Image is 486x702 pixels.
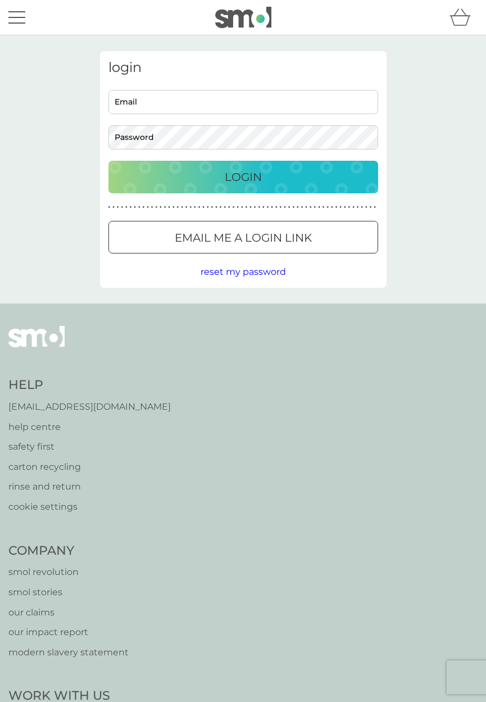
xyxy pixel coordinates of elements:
[215,7,271,28] img: smol
[108,221,378,253] button: Email me a login link
[301,205,303,210] p: ●
[348,205,351,210] p: ●
[8,645,129,660] a: modern slavery statement
[155,205,157,210] p: ●
[254,205,256,210] p: ●
[275,205,278,210] p: ●
[8,565,129,579] a: smol revolution
[292,205,294,210] p: ●
[189,205,192,210] p: ●
[262,205,265,210] p: ●
[318,205,320,210] p: ●
[249,205,252,210] p: ●
[326,205,329,210] p: ●
[323,205,325,210] p: ●
[331,205,333,210] p: ●
[160,205,162,210] p: ●
[220,205,222,210] p: ●
[267,205,269,210] p: ●
[8,460,171,474] a: carton recycling
[8,479,171,494] a: rinse and return
[241,205,243,210] p: ●
[8,605,129,620] a: our claims
[168,205,170,210] p: ●
[225,168,262,186] p: Login
[305,205,307,210] p: ●
[352,205,355,210] p: ●
[215,205,217,210] p: ●
[288,205,290,210] p: ●
[125,205,128,210] p: ●
[138,205,140,210] p: ●
[202,205,205,210] p: ●
[201,265,286,279] button: reset my password
[310,205,312,210] p: ●
[130,205,132,210] p: ●
[108,60,378,76] h3: login
[185,205,188,210] p: ●
[8,500,171,514] a: cookie settings
[449,6,478,29] div: basket
[194,205,196,210] p: ●
[271,205,273,210] p: ●
[335,205,338,210] p: ●
[8,585,129,600] a: smol stories
[164,205,166,210] p: ●
[134,205,136,210] p: ●
[314,205,316,210] p: ●
[121,205,123,210] p: ●
[8,326,65,364] img: smol
[112,205,115,210] p: ●
[258,205,260,210] p: ●
[374,205,376,210] p: ●
[8,440,171,454] a: safety first
[361,205,363,210] p: ●
[8,542,129,560] h4: Company
[8,625,129,640] a: our impact report
[297,205,299,210] p: ●
[108,161,378,193] button: Login
[224,205,226,210] p: ●
[8,400,171,414] a: [EMAIL_ADDRESS][DOMAIN_NAME]
[108,205,111,210] p: ●
[198,205,201,210] p: ●
[339,205,342,210] p: ●
[211,205,214,210] p: ●
[280,205,282,210] p: ●
[201,266,286,277] span: reset my password
[228,205,230,210] p: ●
[117,205,119,210] p: ●
[8,377,171,394] h4: Help
[151,205,153,210] p: ●
[175,229,312,247] p: Email me a login link
[370,205,372,210] p: ●
[177,205,179,210] p: ●
[237,205,239,210] p: ●
[344,205,346,210] p: ●
[365,205,367,210] p: ●
[357,205,359,210] p: ●
[172,205,175,210] p: ●
[181,205,183,210] p: ●
[284,205,286,210] p: ●
[8,7,25,28] button: menu
[147,205,149,210] p: ●
[246,205,248,210] p: ●
[8,420,171,434] a: help centre
[207,205,209,210] p: ●
[143,205,145,210] p: ●
[233,205,235,210] p: ●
